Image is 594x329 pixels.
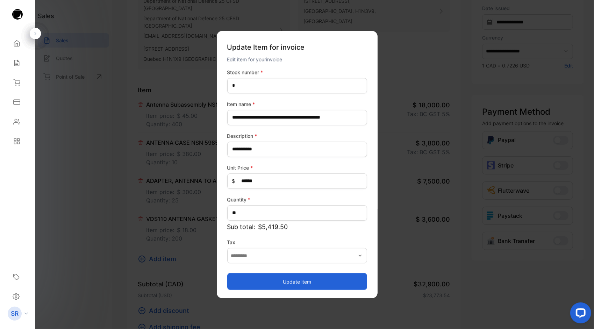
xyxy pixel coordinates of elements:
img: logo [12,9,23,20]
label: Tax [227,238,367,246]
label: Quantity [227,196,367,203]
span: $5,419.50 [258,222,288,231]
span: Edit item for your invoice [227,56,282,62]
p: Sub total: [227,222,367,231]
span: $ [232,177,235,185]
p: SR [11,309,19,318]
p: Update Item for invoice [227,39,367,55]
iframe: LiveChat chat widget [565,300,594,329]
label: Description [227,132,367,140]
button: Update item [227,273,367,290]
label: Item name [227,100,367,108]
label: Stock number [227,69,367,76]
label: Unit Price [227,164,367,171]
